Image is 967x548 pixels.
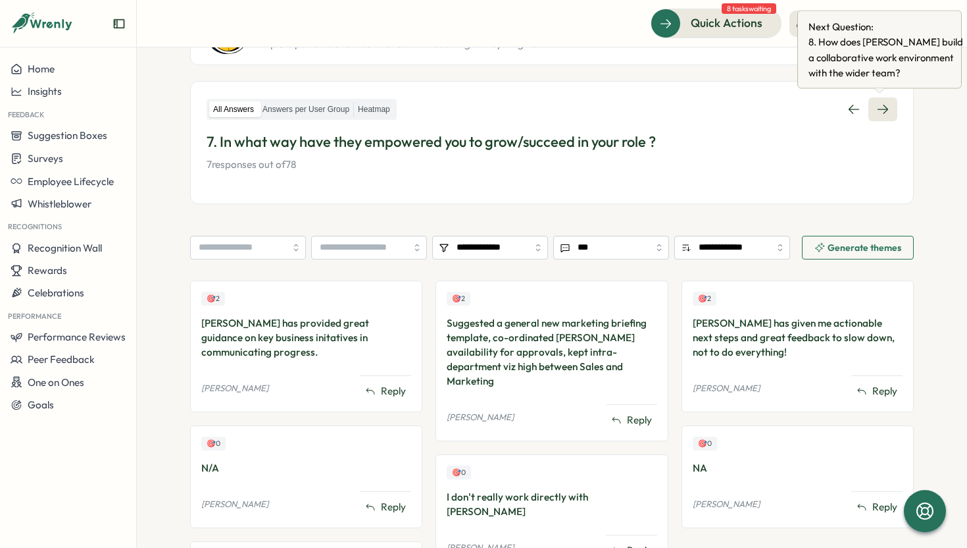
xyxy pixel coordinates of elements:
button: Expand sidebar [112,17,126,30]
p: [PERSON_NAME] [693,383,760,395]
div: [PERSON_NAME] has provided great guidance on key business initatives in communicating progress. [201,316,411,360]
span: Rewards [28,264,67,277]
span: Suggestion Boxes [28,129,107,142]
div: Upvotes [693,292,716,306]
label: Heatmap [354,101,394,118]
div: I don't really work directly with [PERSON_NAME] [447,490,657,519]
button: Reply [851,381,903,401]
p: 7. In what way have they empowered you to grow/succeed in your role ? [207,132,897,152]
div: Upvotes [447,292,470,306]
div: Upvotes [693,437,717,451]
span: Surveys [28,152,63,165]
span: Reply [872,500,897,514]
span: Recognition Wall [28,242,102,254]
p: [PERSON_NAME] [447,412,514,424]
div: NA [693,461,903,476]
p: [PERSON_NAME] [693,499,760,510]
div: Upvotes [447,466,471,479]
span: Insights [28,85,62,97]
span: Celebrations [28,287,84,299]
button: Quick Actions [651,9,781,38]
div: Suggested a general new marketing briefing template, co-ordinated [PERSON_NAME] availability for ... [447,316,657,389]
div: [PERSON_NAME] has given me actionable next steps and great feedback to slow down, not to do every... [693,316,903,360]
label: Answers per User Group [259,101,353,118]
div: Upvotes [201,292,225,306]
p: 7 responses out of 78 [207,157,897,172]
button: Reply [606,410,657,430]
span: Whistleblower [28,198,91,210]
span: Peer Feedback [28,353,95,366]
span: Reply [872,384,897,398]
button: Reply [360,381,411,401]
span: 8 . How does [PERSON_NAME] build a collaborative work environment with the wider team? [808,34,966,80]
span: Goals [28,398,54,411]
span: Reply [381,384,406,398]
span: Quick Actions [691,14,762,32]
button: Generate themes [802,236,914,260]
span: Reply [627,413,652,427]
span: Home [28,63,55,75]
span: Generate themes [828,243,901,252]
span: Performance Reviews [28,331,126,343]
div: Upvotes [201,437,226,451]
span: Next Question: [808,19,966,34]
div: N/A [201,461,411,476]
p: [PERSON_NAME] [201,383,268,395]
span: 8 tasks waiting [722,3,776,14]
span: One on Ones [28,376,84,389]
p: [PERSON_NAME] [201,499,268,510]
span: Reply [381,500,406,514]
button: Reply [851,497,903,517]
button: Reply [360,497,411,517]
span: Employee Lifecycle [28,175,114,188]
label: All Answers [209,101,258,118]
